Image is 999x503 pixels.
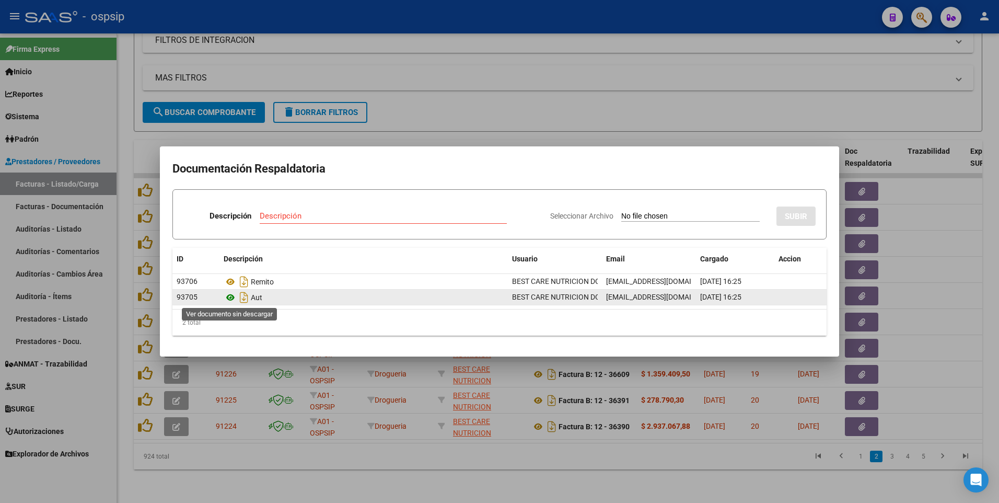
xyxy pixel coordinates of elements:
[172,159,827,179] h2: Documentación Respaldatoria
[700,293,741,301] span: [DATE] 16:25
[177,293,198,301] span: 93705
[512,277,654,285] span: BEST CARE NUTRICION DOMICILIARIA S.A -
[177,255,183,263] span: ID
[602,248,696,270] datatable-header-cell: Email
[237,273,251,290] i: Descargar documento
[785,212,807,221] span: SUBIR
[606,293,722,301] span: [EMAIL_ADDRESS][DOMAIN_NAME]
[224,255,263,263] span: Descripción
[219,248,508,270] datatable-header-cell: Descripción
[779,255,801,263] span: Accion
[177,277,198,285] span: 93706
[696,248,774,270] datatable-header-cell: Cargado
[963,467,989,493] div: Open Intercom Messenger
[508,248,602,270] datatable-header-cell: Usuario
[237,289,251,306] i: Descargar documento
[774,248,827,270] datatable-header-cell: Accion
[550,212,613,220] span: Seleccionar Archivo
[224,273,504,290] div: Remito
[224,289,504,306] div: Aut
[606,277,722,285] span: [EMAIL_ADDRESS][DOMAIN_NAME]
[700,277,741,285] span: [DATE] 16:25
[606,255,625,263] span: Email
[776,207,816,226] button: SUBIR
[210,210,251,222] p: Descripción
[172,248,219,270] datatable-header-cell: ID
[700,255,728,263] span: Cargado
[512,293,654,301] span: BEST CARE NUTRICION DOMICILIARIA S.A -
[512,255,538,263] span: Usuario
[172,310,827,336] div: 2 total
